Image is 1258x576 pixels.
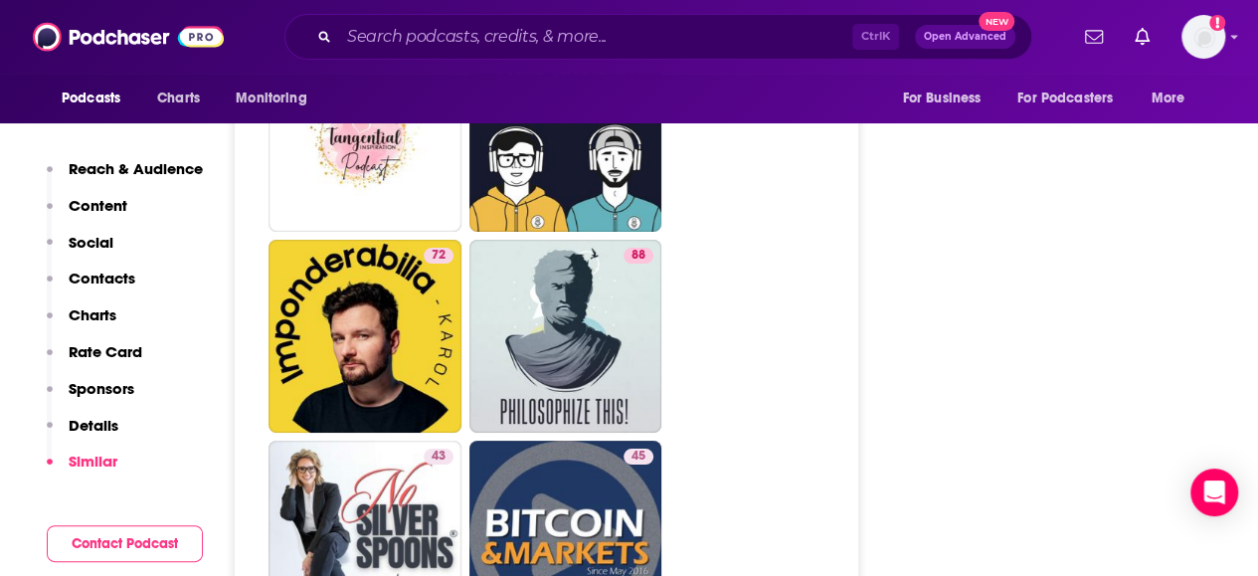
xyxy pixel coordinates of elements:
span: 72 [432,246,446,266]
div: Search podcasts, credits, & more... [284,14,1032,60]
span: For Podcasters [1017,85,1113,112]
button: open menu [888,80,1005,117]
a: 53 [269,40,461,233]
img: User Profile [1181,15,1225,59]
button: Show profile menu [1181,15,1225,59]
button: Charts [47,305,116,342]
span: Podcasts [62,85,120,112]
button: Sponsors [47,379,134,416]
button: open menu [48,80,146,117]
a: Charts [144,80,212,117]
span: 88 [631,246,645,266]
span: More [1152,85,1185,112]
span: Open Advanced [924,32,1006,42]
a: 43 [424,449,453,465]
input: Search podcasts, credits, & more... [339,21,852,53]
a: 72 [424,248,453,264]
button: open menu [1004,80,1142,117]
a: Show notifications dropdown [1127,20,1158,54]
span: New [979,12,1014,31]
span: For Business [902,85,981,112]
p: Details [69,416,118,435]
p: Content [69,196,127,215]
button: open menu [222,80,332,117]
svg: Add a profile image [1209,15,1225,31]
button: open menu [1138,80,1210,117]
button: Similar [47,452,117,488]
a: 88 [469,240,662,433]
span: Charts [157,85,200,112]
button: Social [47,233,113,270]
span: Logged in as RiverheadPublicity [1181,15,1225,59]
span: 43 [432,447,446,467]
p: Sponsors [69,379,134,398]
button: Rate Card [47,342,142,379]
p: Similar [69,452,117,471]
p: Reach & Audience [69,159,203,178]
span: Monitoring [236,85,306,112]
button: Contact Podcast [47,525,203,562]
a: 45 [624,449,653,465]
button: Details [47,416,118,453]
img: Podchaser - Follow, Share and Rate Podcasts [33,18,224,56]
button: Content [47,196,127,233]
p: Charts [69,305,116,324]
button: Contacts [47,269,135,305]
p: Social [69,233,113,252]
span: 45 [631,447,645,467]
a: Show notifications dropdown [1077,20,1111,54]
button: Open AdvancedNew [915,25,1015,49]
p: Contacts [69,269,135,288]
span: Ctrl K [852,24,899,50]
a: 72 [269,240,461,433]
button: Reach & Audience [47,159,203,196]
div: Open Intercom Messenger [1190,469,1238,516]
p: Rate Card [69,342,142,361]
a: 88 [624,248,653,264]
